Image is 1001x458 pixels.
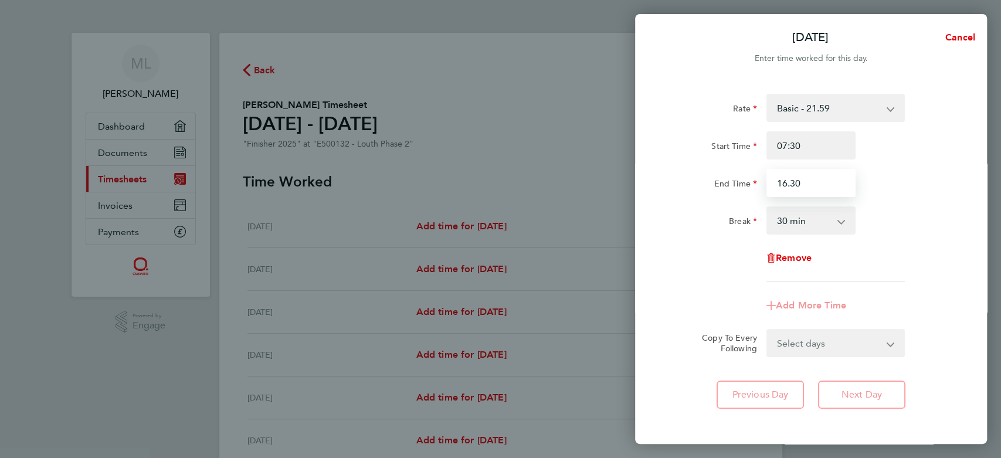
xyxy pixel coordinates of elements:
span: Remove [776,252,812,263]
label: Copy To Every Following [693,333,757,354]
input: E.g. 18:00 [766,169,856,197]
label: Start Time [711,141,757,155]
label: End Time [714,178,757,192]
label: Rate [733,103,757,117]
button: Cancel [927,26,987,49]
button: Remove [766,253,812,263]
span: Cancel [942,32,975,43]
p: [DATE] [792,29,829,46]
input: E.g. 08:00 [766,131,856,160]
label: Break [729,216,757,230]
div: Enter time worked for this day. [635,52,987,66]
